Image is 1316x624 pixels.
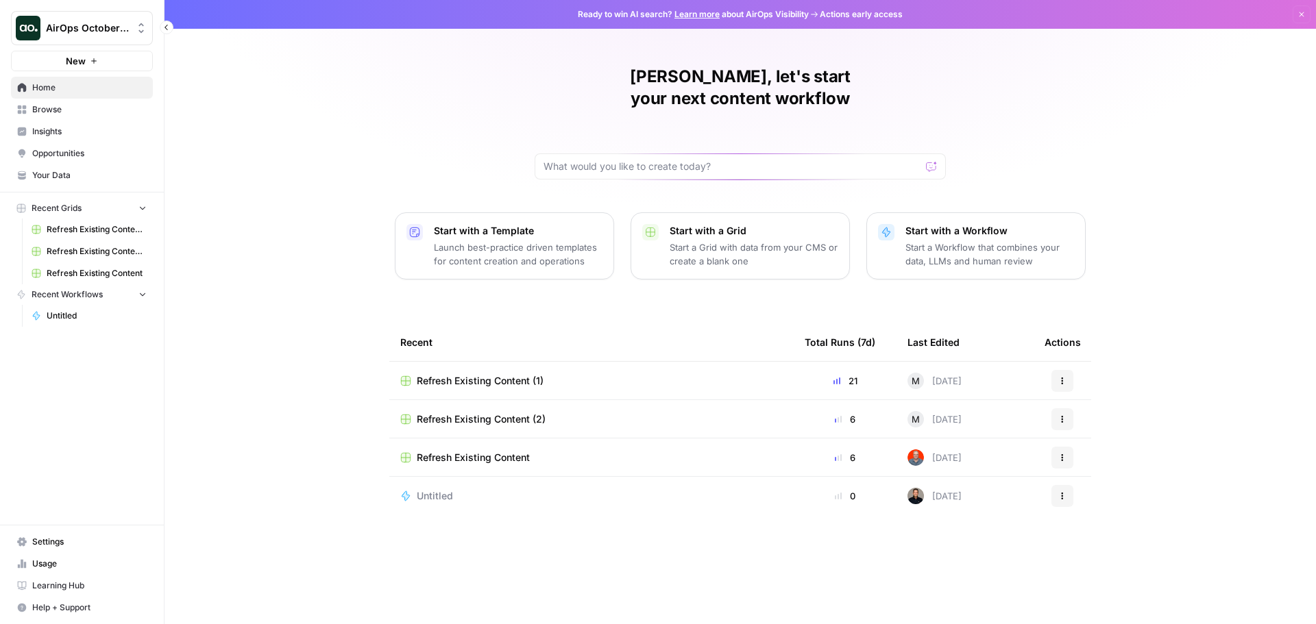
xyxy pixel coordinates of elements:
span: M [912,374,920,388]
a: Refresh Existing Content (1) [25,219,153,240]
span: Browse [32,103,147,116]
p: Start with a Grid [670,224,838,238]
p: Launch best-practice driven templates for content creation and operations [434,240,602,268]
div: [DATE] [907,488,962,504]
span: Opportunities [32,147,147,160]
div: 6 [805,451,886,464]
span: Help + Support [32,601,147,614]
span: Refresh Existing Content (1) [47,223,147,236]
span: Recent Grids [32,202,82,214]
a: Untitled [25,305,153,327]
span: Untitled [417,489,453,503]
span: Settings [32,536,147,548]
span: Refresh Existing Content (2) [47,245,147,258]
div: Last Edited [907,323,960,361]
a: Insights [11,121,153,142]
a: Your Data [11,164,153,186]
a: Opportunities [11,142,153,164]
div: 0 [805,489,886,503]
button: New [11,51,153,71]
p: Start with a Template [434,224,602,238]
span: Insights [32,125,147,138]
span: Untitled [47,310,147,322]
span: AirOps October Cohort [46,21,129,35]
p: Start a Workflow that combines your data, LLMs and human review [905,240,1074,268]
button: Workspace: AirOps October Cohort [11,11,153,45]
a: Refresh Existing Content [400,451,783,464]
a: Refresh Existing Content (2) [400,412,783,426]
div: 6 [805,412,886,426]
div: [DATE] [907,373,962,389]
span: Learning Hub [32,579,147,592]
button: Start with a WorkflowStart a Workflow that combines your data, LLMs and human review [866,212,1086,279]
span: Refresh Existing Content (1) [417,374,544,388]
span: Refresh Existing Content [417,451,530,464]
h1: [PERSON_NAME], let's start your next content workflow [535,66,946,110]
a: Usage [11,553,153,575]
a: Settings [11,531,153,553]
span: M [912,412,920,426]
a: Refresh Existing Content (1) [400,374,783,388]
button: Recent Grids [11,198,153,219]
button: Recent Workflows [11,284,153,305]
img: 698zlg3kfdwlkwrbrsgpwna4smrc [907,449,924,466]
a: Untitled [400,489,783,503]
div: Actions [1045,323,1081,361]
a: Learning Hub [11,575,153,597]
a: Refresh Existing Content (2) [25,240,153,262]
a: Browse [11,99,153,121]
div: Recent [400,323,783,361]
img: gakg5ozwg7i5ne5ujip7i34nl3nv [907,488,924,504]
span: Your Data [32,169,147,182]
input: What would you like to create today? [544,160,921,173]
button: Help + Support [11,597,153,619]
span: Refresh Existing Content (2) [417,412,546,426]
a: Home [11,77,153,99]
button: Start with a GridStart a Grid with data from your CMS or create a blank one [631,212,850,279]
p: Start a Grid with data from your CMS or create a blank one [670,240,838,268]
a: Refresh Existing Content [25,262,153,284]
span: Ready to win AI search? about AirOps Visibility [578,8,809,21]
span: Usage [32,558,147,570]
div: Total Runs (7d) [805,323,875,361]
div: [DATE] [907,449,962,466]
span: Home [32,82,147,94]
button: Start with a TemplateLaunch best-practice driven templates for content creation and operations [395,212,614,279]
span: Recent Workflows [32,288,103,301]
p: Start with a Workflow [905,224,1074,238]
div: 21 [805,374,886,388]
span: New [66,54,86,68]
div: [DATE] [907,411,962,427]
span: Refresh Existing Content [47,267,147,279]
span: Actions early access [820,8,903,21]
a: Learn more [674,9,720,19]
img: AirOps October Cohort Logo [16,16,40,40]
